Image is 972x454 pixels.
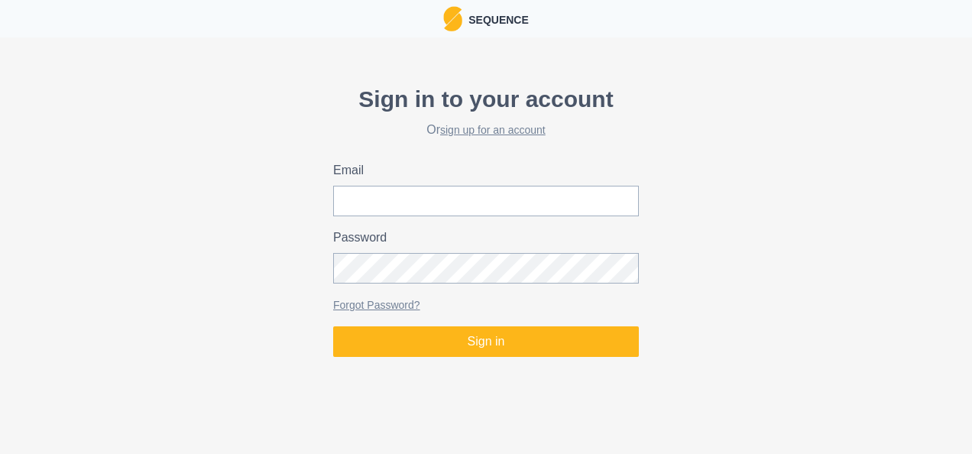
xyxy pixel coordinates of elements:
a: sign up for an account [440,124,546,136]
a: Forgot Password? [333,299,420,311]
p: Sign in to your account [333,82,639,116]
h2: Or [333,122,639,137]
label: Email [333,161,630,180]
button: Sign in [333,326,639,357]
label: Password [333,229,630,247]
a: LogoSequence [443,6,529,31]
img: Logo [443,6,462,31]
p: Sequence [462,9,529,28]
